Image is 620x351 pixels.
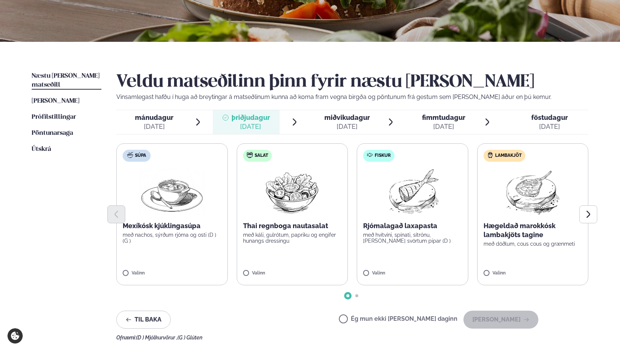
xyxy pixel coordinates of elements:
span: Salat [255,153,268,159]
img: Salad.png [259,168,325,215]
span: þriðjudagur [232,114,270,121]
span: Go to slide 1 [346,294,349,297]
p: með káli, gulrótum, papriku og engifer hunangs dressingu [243,232,342,244]
img: Fish.png [380,168,446,215]
p: Vinsamlegast hafðu í huga að breytingar á matseðlinum kunna að koma fram vegna birgða og pöntunum... [116,93,588,102]
span: Fiskur [375,153,391,159]
span: Pöntunarsaga [32,130,73,136]
span: Súpa [135,153,146,159]
p: Rjómalagað laxapasta [363,221,462,230]
div: [DATE] [135,122,173,131]
img: fish.svg [367,152,373,158]
a: Útskrá [32,145,51,154]
a: Pöntunarsaga [32,129,73,138]
span: Næstu [PERSON_NAME] matseðill [32,73,100,88]
p: Thai regnboga nautasalat [243,221,342,230]
img: salad.svg [247,152,253,158]
img: Lamb.svg [487,152,493,158]
div: [DATE] [531,122,568,131]
span: Go to slide 2 [355,294,358,297]
span: Útskrá [32,146,51,152]
img: Lamb-Meat.png [500,168,566,215]
span: [PERSON_NAME] [32,98,79,104]
p: með döðlum, cous cous og grænmeti [484,241,582,247]
span: föstudagur [531,114,568,121]
span: fimmtudagur [422,114,465,121]
div: [DATE] [422,122,465,131]
button: Til baka [116,311,171,329]
button: [PERSON_NAME] [463,311,538,329]
div: Ofnæmi: [116,335,588,341]
div: [DATE] [232,122,270,131]
div: [DATE] [324,122,370,131]
p: Hægeldað marokkósk lambakjöts tagine [484,221,582,239]
span: Lambakjöt [495,153,522,159]
a: Næstu [PERSON_NAME] matseðill [32,72,101,90]
button: Previous slide [107,205,125,223]
a: [PERSON_NAME] [32,97,79,106]
a: Prófílstillingar [32,113,76,122]
span: mánudagur [135,114,173,121]
span: (D ) Mjólkurvörur , [136,335,177,341]
img: soup.svg [127,152,133,158]
button: Next slide [579,205,597,223]
span: miðvikudagur [324,114,370,121]
h2: Veldu matseðilinn þinn fyrir næstu [PERSON_NAME] [116,72,588,93]
p: Mexíkósk kjúklingasúpa [123,221,221,230]
img: Soup.png [139,168,205,215]
p: með hvítvíni, spínati, sítrónu, [PERSON_NAME] svörtum pipar (D ) [363,232,462,244]
p: með nachos, sýrðum rjóma og osti (D ) (G ) [123,232,221,244]
span: (G ) Glúten [177,335,202,341]
a: Cookie settings [7,328,23,344]
span: Prófílstillingar [32,114,76,120]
